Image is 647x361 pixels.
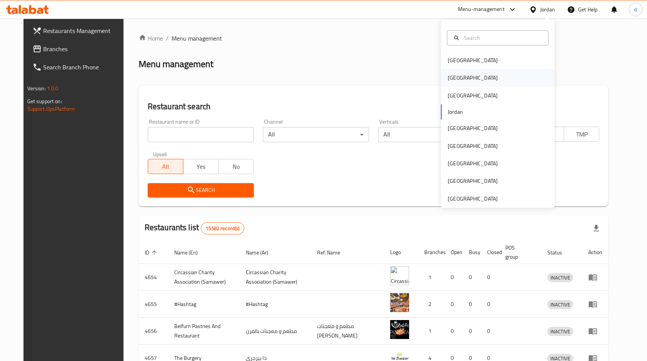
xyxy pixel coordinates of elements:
div: Menu [588,326,602,336]
td: 4654 [139,264,168,291]
td: 0 [445,318,463,345]
span: d [634,5,637,14]
td: 2 [418,291,445,318]
div: [GEOGRAPHIC_DATA] [448,56,498,64]
td: ​Circassian ​Charity ​Association​ (Samawer) [168,264,240,291]
input: Search for restaurant name or ID.. [148,127,254,142]
div: [GEOGRAPHIC_DATA] [448,91,498,100]
td: 0 [481,318,499,345]
span: Menu management [172,34,222,43]
button: No [218,159,254,174]
td: 1 [418,264,445,291]
td: 1 [418,318,445,345]
td: 0 [445,291,463,318]
h2: Restaurants list [145,222,245,234]
span: Get support on: [27,96,62,106]
div: [GEOGRAPHIC_DATA] [448,124,498,132]
span: POS group [505,243,533,261]
div: All [378,127,484,142]
td: 0 [445,264,463,291]
span: Version: [27,83,46,93]
span: Name (Ar) [246,248,278,257]
div: [GEOGRAPHIC_DATA] [448,142,498,150]
span: TMP [567,129,596,140]
td: 0 [463,318,481,345]
th: Branches [418,241,445,264]
h2: Menu management [139,58,213,70]
span: Ref. Name [317,248,350,257]
span: Name (En) [174,248,208,257]
span: All [151,161,180,172]
span: Restaurants Management [43,26,125,35]
a: Search Branch Phone [27,58,131,76]
span: 15582 record(s) [201,225,244,232]
span: Search [154,185,248,195]
div: Total records count [201,222,244,234]
input: Search [461,34,544,42]
a: Home [139,34,163,43]
span: INACTIVE [547,273,573,282]
td: 0 [481,291,499,318]
div: All [263,127,369,142]
label: Upsell [153,151,167,157]
img: ​Circassian ​Charity ​Association​ (Samawer) [390,266,409,285]
td: مطعم و معجنات بالفرن [240,318,311,345]
td: Belfurn Pastries And Restaurant [168,318,240,345]
div: Menu-management [458,5,505,14]
span: Search Branch Phone [43,63,125,72]
img: #Hashtag [390,293,409,312]
span: No [222,161,251,172]
a: Support.OpsPlatform [27,104,75,114]
span: 1.0.0 [47,83,59,93]
span: INACTIVE [547,300,573,309]
th: Logo [384,241,418,264]
td: مطعم و معجنات [PERSON_NAME] [311,318,384,345]
div: [GEOGRAPHIC_DATA] [448,195,498,203]
span: Yes [186,161,216,172]
td: 0 [481,264,499,291]
span: Status [547,248,572,257]
th: Open [445,241,463,264]
span: INACTIVE [547,327,573,336]
div: [GEOGRAPHIC_DATA] [448,159,498,168]
span: Branches [43,44,125,53]
td: #Hashtag [240,291,311,318]
td: #Hashtag [168,291,240,318]
button: Search [148,183,254,197]
img: Belfurn Pastries And Restaurant [390,320,409,339]
a: Branches [27,40,131,58]
span: ID [145,248,159,257]
td: 0 [463,264,481,291]
button: TMP [564,127,599,142]
td: 0 [463,291,481,318]
a: Restaurants Management [27,22,131,40]
div: Menu [588,273,602,282]
td: ​Circassian ​Charity ​Association​ (Samawer) [240,264,311,291]
td: 4656 [139,318,168,345]
th: Action [582,241,608,264]
h2: Restaurant search [148,101,600,112]
div: [GEOGRAPHIC_DATA] [448,74,498,82]
div: Menu [588,300,602,309]
li: / [166,34,169,43]
button: Yes [183,159,219,174]
th: Busy [463,241,481,264]
div: Jordan [540,5,555,14]
button: All [148,159,183,174]
div: Export file [587,219,605,237]
td: 4655 [139,291,168,318]
nav: breadcrumb [139,34,609,43]
th: Closed [481,241,499,264]
div: [GEOGRAPHIC_DATA] [448,177,498,185]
